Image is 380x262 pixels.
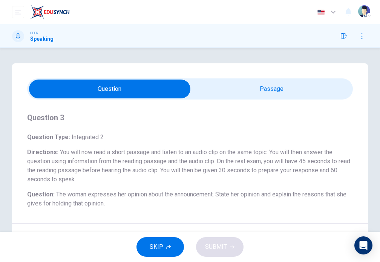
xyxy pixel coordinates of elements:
h1: Speaking [30,36,54,42]
h6: Question : [27,190,353,208]
div: Open Intercom Messenger [354,236,372,254]
img: EduSynch logo [30,5,70,20]
h6: Directions : [27,148,353,184]
button: open mobile menu [12,6,24,18]
span: SKIP [150,242,163,252]
span: CEFR [30,31,38,36]
h6: Question Type : [27,133,353,142]
img: Profile picture [358,5,370,17]
span: Integrated 2 [70,133,104,141]
span: The woman expresses her opinion about the announcement. State her opinion and explain the reasons... [27,191,346,207]
img: en [316,9,326,15]
button: SKIP [136,237,184,257]
h4: Question 3 [27,112,353,124]
span: You will now read a short passage and listen to an audio clip on the same topic. You will then an... [27,149,350,183]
